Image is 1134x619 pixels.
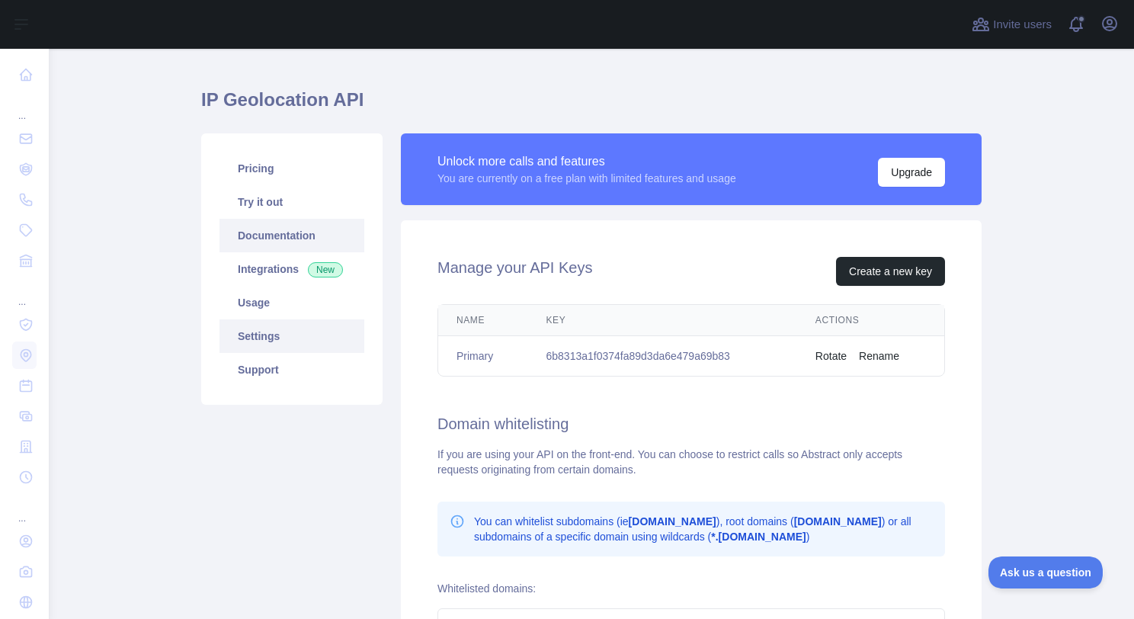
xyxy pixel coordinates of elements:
[219,185,364,219] a: Try it out
[12,277,37,308] div: ...
[988,556,1104,589] iframe: Toggle Customer Support
[219,219,364,252] a: Documentation
[219,353,364,386] a: Support
[201,88,982,124] h1: IP Geolocation API
[629,515,716,528] b: [DOMAIN_NAME]
[308,262,343,277] span: New
[969,12,1055,37] button: Invite users
[797,305,944,336] th: Actions
[859,348,899,364] button: Rename
[878,158,945,187] button: Upgrade
[219,319,364,353] a: Settings
[437,582,536,595] label: Whitelisted domains:
[474,514,933,544] p: You can whitelist subdomains (ie ), root domains ( ) or all subdomains of a specific domain using...
[528,305,797,336] th: Key
[836,257,945,286] button: Create a new key
[437,413,945,435] h2: Domain whitelisting
[219,286,364,319] a: Usage
[437,171,736,186] div: You are currently on a free plan with limited features and usage
[437,257,592,286] h2: Manage your API Keys
[12,91,37,122] div: ...
[219,252,364,286] a: Integrations New
[438,336,528,377] td: Primary
[528,336,797,377] td: 6b8313a1f0374fa89d3da6e479a69b83
[437,152,736,171] div: Unlock more calls and features
[437,447,945,477] div: If you are using your API on the front-end. You can choose to restrict calls so Abstract only acc...
[12,494,37,524] div: ...
[794,515,882,528] b: [DOMAIN_NAME]
[815,348,847,364] button: Rotate
[219,152,364,185] a: Pricing
[993,16,1052,34] span: Invite users
[711,531,806,543] b: *.[DOMAIN_NAME]
[438,305,528,336] th: Name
